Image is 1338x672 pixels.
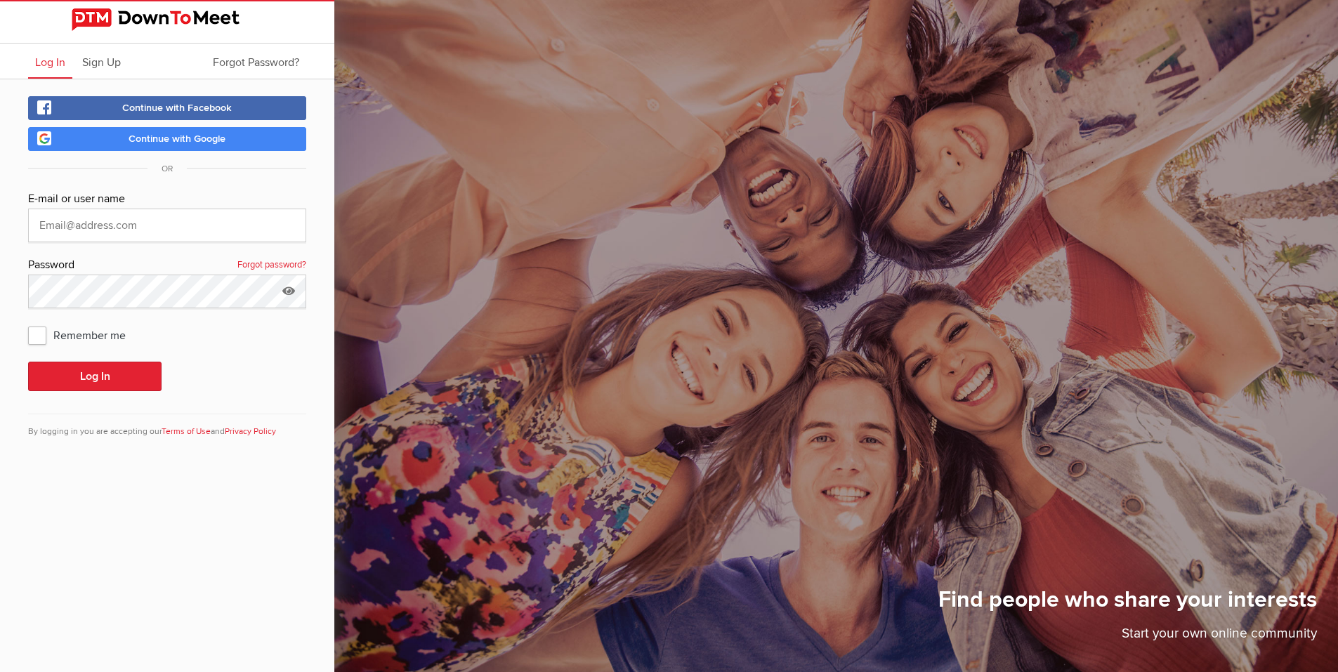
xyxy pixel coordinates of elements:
div: Password [28,256,306,275]
span: OR [147,164,187,174]
a: Log In [28,44,72,79]
span: Log In [35,55,65,70]
a: Forgot Password? [206,44,306,79]
a: Terms of Use [162,426,211,437]
p: Start your own online community [938,624,1317,651]
span: Sign Up [82,55,121,70]
a: Continue with Facebook [28,96,306,120]
span: Continue with Facebook [122,102,232,114]
span: Forgot Password? [213,55,299,70]
h1: Find people who share your interests [938,586,1317,624]
span: Remember me [28,322,140,348]
a: Sign Up [75,44,128,79]
input: Email@address.com [28,209,306,242]
img: DownToMeet [72,8,263,31]
a: Privacy Policy [225,426,276,437]
div: By logging in you are accepting our and [28,414,306,438]
a: Continue with Google [28,127,306,151]
span: Continue with Google [129,133,225,145]
div: E-mail or user name [28,190,306,209]
button: Log In [28,362,162,391]
a: Forgot password? [237,256,306,275]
